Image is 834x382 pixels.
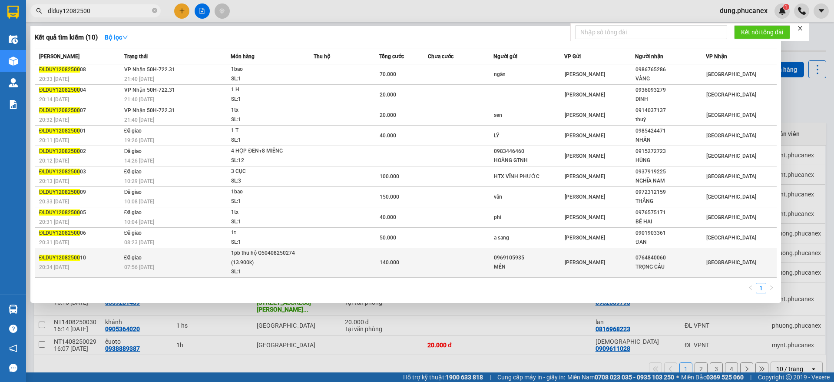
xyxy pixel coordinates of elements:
div: 03 [39,167,122,176]
span: Người nhận [635,53,663,60]
input: Tìm tên, số ĐT hoặc mã đơn [48,6,150,16]
div: 04 [39,86,122,95]
span: [GEOGRAPHIC_DATA] [706,235,756,241]
span: Trạng thái [124,53,148,60]
div: 0937919225 [635,167,705,176]
div: thuỷ [635,115,705,124]
span: [PERSON_NAME] [565,173,605,179]
div: 09 [39,188,122,197]
span: Đã giao [124,189,142,195]
div: 0983446460 [494,147,564,156]
div: phi [494,213,564,222]
span: 14:26 [DATE] [124,158,154,164]
button: Kết nối tổng đài [734,25,790,39]
span: ĐLDUY12082500 [39,209,80,216]
div: vân [494,193,564,202]
div: ngân [494,70,564,79]
span: Đã giao [124,128,142,134]
span: 50.000 [380,235,396,241]
span: Đã giao [124,169,142,175]
span: [GEOGRAPHIC_DATA] [706,112,756,118]
span: close [797,25,803,31]
span: 20:13 [DATE] [39,178,69,184]
div: 10 [39,253,122,262]
span: Đã giao [124,148,142,154]
div: TRỌNG CẦU [635,262,705,272]
div: 0972312159 [635,188,705,197]
div: 0914037137 [635,106,705,115]
span: search [36,8,42,14]
div: 1bao [231,65,296,74]
span: Món hàng [231,53,255,60]
span: [GEOGRAPHIC_DATA] [706,214,756,220]
span: Đã giao [124,209,142,216]
span: [PERSON_NAME] [565,133,605,139]
span: 140.000 [380,259,399,266]
span: Chưa cước [428,53,453,60]
input: Nhập số tổng đài [575,25,727,39]
div: 1t [231,228,296,238]
div: SL: 1 [231,238,296,247]
span: VP Nhận [706,53,727,60]
div: SL: 1 [231,115,296,125]
span: ĐLDUY12082500 [39,189,80,195]
div: SL: 1 [231,217,296,227]
div: 1pb thu hộ Q50408250274 (13.900k) [231,249,296,267]
div: SL: 1 [231,267,296,277]
span: ĐLDUY12082500 [39,169,80,175]
div: 3 CỤC [231,167,296,176]
span: 100.000 [380,173,399,179]
span: 20.000 [380,92,396,98]
span: down [122,34,128,40]
div: 0976575171 [635,208,705,217]
div: MẾN [494,262,564,272]
div: SL: 1 [231,74,296,84]
span: [PERSON_NAME] [565,259,605,266]
span: 70.000 [380,71,396,77]
div: 08 [39,65,122,74]
span: Người gửi [493,53,517,60]
span: ĐLDUY12082500 [39,87,80,93]
span: 10:29 [DATE] [124,178,154,184]
span: VP Nhận 50H-722.31 [124,87,175,93]
a: 1 [756,283,766,293]
span: ĐLDUY12082500 [39,107,80,113]
span: Kết nối tổng đài [741,27,783,37]
button: Bộ lọcdown [98,30,135,44]
div: 0936093279 [635,86,705,95]
span: ĐLDUY12082500 [39,230,80,236]
div: 0969105935 [494,253,564,262]
div: BÉ HAI [635,217,705,226]
div: SL: 1 [231,136,296,145]
img: warehouse-icon [9,305,18,314]
div: 07 [39,106,122,115]
span: 20:12 [DATE] [39,158,69,164]
div: 02 [39,147,122,156]
span: [PERSON_NAME] [565,92,605,98]
span: 20:33 [DATE] [39,76,69,82]
span: 21:40 [DATE] [124,76,154,82]
span: 20.000 [380,112,396,118]
div: 0764840060 [635,253,705,262]
span: 40.000 [380,133,396,139]
span: [GEOGRAPHIC_DATA] [706,194,756,200]
div: 0985424471 [635,126,705,136]
div: sen [494,111,564,120]
span: [PERSON_NAME] [565,235,605,241]
div: 0901903361 [635,229,705,238]
span: ĐLDUY12082500 [39,66,80,73]
span: close-circle [152,8,157,13]
span: 20:33 [DATE] [39,199,69,205]
span: ĐLDUY12082500 [39,128,80,134]
span: right [769,285,774,290]
div: NHẪN [635,136,705,145]
span: Đã giao [124,230,142,236]
span: VP Gửi [564,53,581,60]
span: left [748,285,753,290]
span: 40.000 [380,214,396,220]
span: [PERSON_NAME] [565,214,605,220]
span: 20:11 [DATE] [39,137,69,143]
span: [GEOGRAPHIC_DATA] [706,71,756,77]
div: HOÀNG GTNH [494,156,564,165]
